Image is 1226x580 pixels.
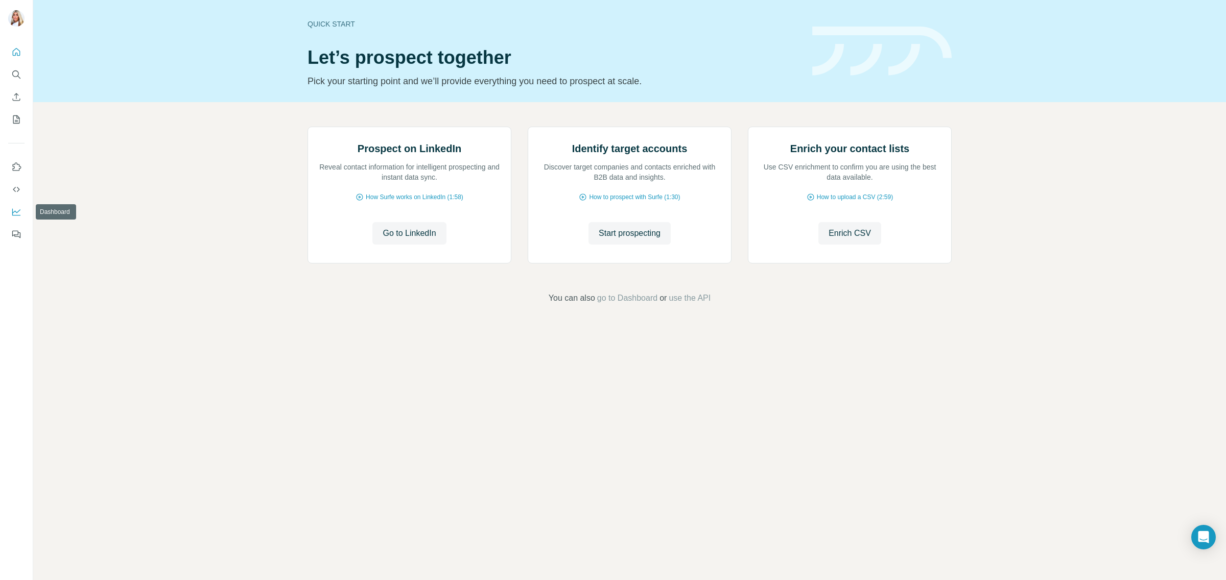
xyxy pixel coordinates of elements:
button: My lists [8,110,25,129]
div: Open Intercom Messenger [1191,525,1216,549]
span: Enrich CSV [829,227,871,239]
span: Go to LinkedIn [383,227,436,239]
span: You can also [549,292,595,304]
p: Pick your starting point and we’ll provide everything you need to prospect at scale. [308,74,800,88]
p: Discover target companies and contacts enriched with B2B data and insights. [538,162,721,182]
p: Use CSV enrichment to confirm you are using the best data available. [759,162,941,182]
span: Start prospecting [599,227,661,239]
button: Start prospecting [588,222,671,245]
button: Enrich CSV [8,88,25,106]
h2: Enrich your contact lists [790,141,909,156]
div: Quick start [308,19,800,29]
span: How Surfe works on LinkedIn (1:58) [366,192,463,202]
button: Search [8,65,25,84]
img: banner [812,27,952,76]
p: Reveal contact information for intelligent prospecting and instant data sync. [318,162,501,182]
button: Quick start [8,43,25,61]
button: Dashboard [8,203,25,221]
span: How to upload a CSV (2:59) [817,192,893,202]
span: How to prospect with Surfe (1:30) [589,192,680,202]
span: or [659,292,667,304]
button: Go to LinkedIn [372,222,446,245]
h2: Prospect on LinkedIn [358,141,461,156]
button: use the API [669,292,711,304]
img: Avatar [8,10,25,27]
button: Use Surfe on LinkedIn [8,158,25,176]
button: Feedback [8,225,25,244]
h2: Identify target accounts [572,141,688,156]
button: go to Dashboard [597,292,657,304]
h1: Let’s prospect together [308,47,800,68]
button: Use Surfe API [8,180,25,199]
button: Enrich CSV [818,222,881,245]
